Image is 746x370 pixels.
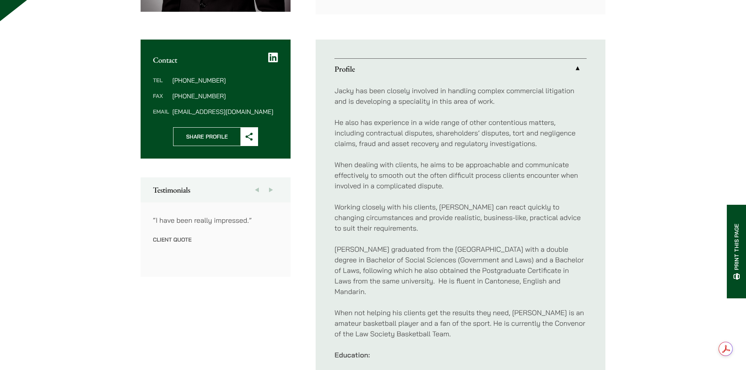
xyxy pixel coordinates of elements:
[268,52,278,63] a: LinkedIn
[334,307,587,339] p: When not helping his clients get the results they need, [PERSON_NAME] is an amateur basketball pl...
[334,117,587,149] p: He also has experience in a wide range of other contentious matters, including contractual disput...
[153,77,169,93] dt: Tel
[153,55,278,65] h2: Contact
[153,108,169,115] dt: Email
[172,93,278,99] dd: [PHONE_NUMBER]
[172,108,278,115] dd: [EMAIL_ADDRESS][DOMAIN_NAME]
[264,177,278,202] button: Next
[153,185,278,195] h2: Testimonials
[153,215,278,226] p: “I have been really impressed.”
[250,177,264,202] button: Previous
[334,244,587,297] p: [PERSON_NAME] graduated from the [GEOGRAPHIC_DATA] with a double degree in Bachelor of Social Sci...
[334,159,587,191] p: When dealing with clients, he aims to be approachable and communicate effectively to smooth out t...
[334,59,587,79] a: Profile
[153,236,278,243] p: Client Quote
[173,128,240,146] span: Share Profile
[153,93,169,108] dt: Fax
[172,77,278,83] dd: [PHONE_NUMBER]
[173,127,258,146] button: Share Profile
[334,202,587,233] p: Working closely with his clients, [PERSON_NAME] can react quickly to changing circumstances and p...
[334,350,370,359] strong: Education:
[334,85,587,106] p: Jacky has been closely involved in handling complex commercial litigation and is developing a spe...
